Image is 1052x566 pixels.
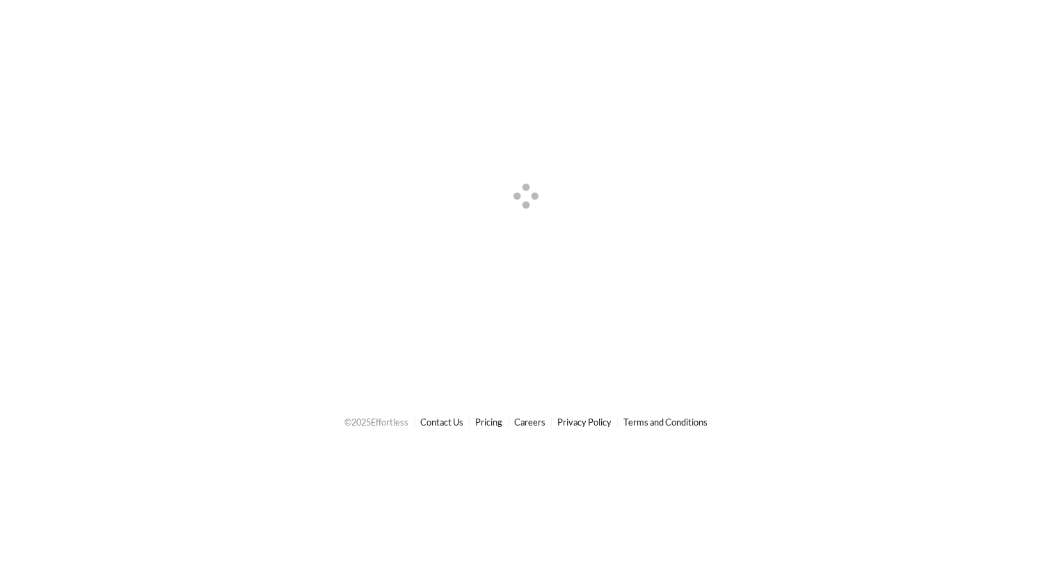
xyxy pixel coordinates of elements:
[420,417,463,428] a: Contact Us
[475,417,502,428] a: Pricing
[344,417,408,428] span: © 2025 Effortless
[514,417,545,428] a: Careers
[623,417,708,428] a: Terms and Conditions
[557,417,612,428] a: Privacy Policy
